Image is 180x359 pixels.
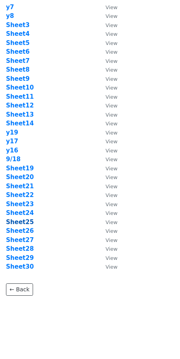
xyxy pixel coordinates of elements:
[6,138,18,145] a: y17
[98,209,117,217] a: View
[6,263,34,270] a: Sheet30
[6,254,34,261] a: Sheet29
[98,12,117,20] a: View
[106,40,117,46] small: View
[98,93,117,100] a: View
[106,210,117,216] small: View
[6,30,29,37] a: Sheet4
[106,255,117,261] small: View
[106,192,117,198] small: View
[98,227,117,234] a: View
[98,30,117,37] a: View
[6,147,18,154] a: y16
[6,48,29,55] a: Sheet6
[6,236,34,244] a: Sheet27
[6,57,29,64] a: Sheet7
[6,201,34,208] a: Sheet23
[98,84,117,91] a: View
[106,4,117,10] small: View
[6,209,34,217] a: Sheet24
[6,219,34,226] a: Sheet25
[6,12,14,20] a: y8
[106,112,117,118] small: View
[6,111,34,118] strong: Sheet13
[106,58,117,64] small: View
[98,219,117,226] a: View
[106,49,117,55] small: View
[106,166,117,172] small: View
[6,183,34,190] strong: Sheet21
[98,4,117,11] a: View
[6,102,34,109] a: Sheet12
[98,39,117,47] a: View
[98,75,117,82] a: View
[106,201,117,207] small: View
[98,191,117,199] a: View
[106,130,117,136] small: View
[98,165,117,172] a: View
[106,94,117,100] small: View
[106,148,117,154] small: View
[6,191,34,199] a: Sheet22
[106,246,117,252] small: View
[106,219,117,225] small: View
[98,57,117,64] a: View
[6,4,14,11] a: y7
[6,120,34,127] a: Sheet14
[6,174,34,181] a: Sheet20
[98,174,117,181] a: View
[6,156,21,163] a: 9/18
[98,21,117,29] a: View
[106,264,117,270] small: View
[6,245,34,252] strong: Sheet28
[6,21,29,29] a: Sheet3
[6,66,29,73] a: Sheet8
[6,283,33,296] a: ← Back
[6,75,29,82] a: Sheet9
[6,227,34,234] a: Sheet26
[98,254,117,261] a: View
[98,183,117,190] a: View
[98,102,117,109] a: View
[6,84,34,91] strong: Sheet10
[98,263,117,270] a: View
[106,67,117,73] small: View
[106,22,117,28] small: View
[140,321,180,359] iframe: Chat Widget
[106,85,117,91] small: View
[106,121,117,127] small: View
[98,156,117,163] a: View
[98,147,117,154] a: View
[106,13,117,19] small: View
[106,174,117,180] small: View
[98,236,117,244] a: View
[106,228,117,234] small: View
[98,129,117,136] a: View
[6,93,34,100] strong: Sheet11
[6,165,34,172] a: Sheet19
[106,139,117,144] small: View
[106,237,117,243] small: View
[98,245,117,252] a: View
[6,129,18,136] a: y19
[6,39,29,47] a: Sheet5
[106,183,117,189] small: View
